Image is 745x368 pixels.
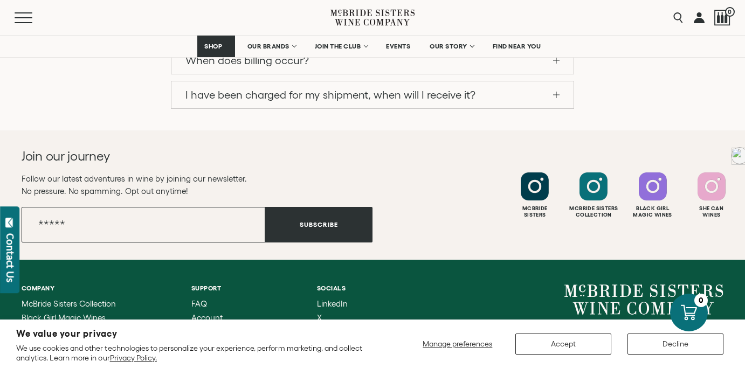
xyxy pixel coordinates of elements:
a: FIND NEAR YOU [486,36,548,57]
a: I have been charged for my shipment, when will I receive it? [171,81,574,108]
span: Manage preferences [423,339,492,348]
span: X [317,313,322,322]
span: LinkedIn [317,299,348,308]
span: OUR BRANDS [247,43,289,50]
a: SHOP [197,36,235,57]
a: Black Girl Magic Wines [22,314,151,322]
span: Black Girl Magic Wines [22,313,106,322]
div: She Can Wines [684,205,740,218]
span: McBride Sisters Collection [22,299,116,308]
span: 0 [725,7,735,17]
a: OUR BRANDS [240,36,302,57]
a: Follow McBride Sisters Collection on Instagram Mcbride SistersCollection [565,172,622,218]
input: Email [22,207,265,242]
a: Follow Black Girl Magic Wines on Instagram Black GirlMagic Wines [625,172,681,218]
span: SHOP [204,43,223,50]
h2: We value your privacy [16,329,381,338]
button: Subscribe [265,207,372,242]
a: McBride Sisters Collection [22,300,151,308]
span: FAQ [191,299,207,308]
a: Privacy Policy. [110,353,157,362]
a: LinkedIn [317,300,355,308]
p: We use cookies and other technologies to personalize your experience, perform marketing, and coll... [16,343,381,363]
h2: Join our journey [22,148,337,165]
a: Follow SHE CAN Wines on Instagram She CanWines [684,172,740,218]
a: X [317,314,355,322]
p: Follow our latest adventures in wine by joining our newsletter. No pressure. No spamming. Opt out... [22,172,372,197]
a: Follow McBride Sisters on Instagram McbrideSisters [507,172,563,218]
div: 0 [694,294,708,307]
span: Account [191,313,223,322]
span: JOIN THE CLUB [315,43,361,50]
div: Contact Us [5,233,16,282]
a: FAQ [191,300,277,308]
button: Manage preferences [416,334,499,355]
span: OUR STORY [430,43,467,50]
span: FIND NEAR YOU [493,43,541,50]
button: Accept [515,334,611,355]
a: OUR STORY [423,36,480,57]
div: Mcbride Sisters [507,205,563,218]
span: EVENTS [386,43,410,50]
button: Decline [627,334,723,355]
button: Mobile Menu Trigger [15,12,53,23]
a: Account [191,314,277,322]
a: JOIN THE CLUB [308,36,374,57]
div: Mcbride Sisters Collection [565,205,622,218]
div: Black Girl Magic Wines [625,205,681,218]
a: EVENTS [379,36,417,57]
a: When does billing occur? [171,47,574,74]
a: McBride Sisters Wine Company [564,284,723,315]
